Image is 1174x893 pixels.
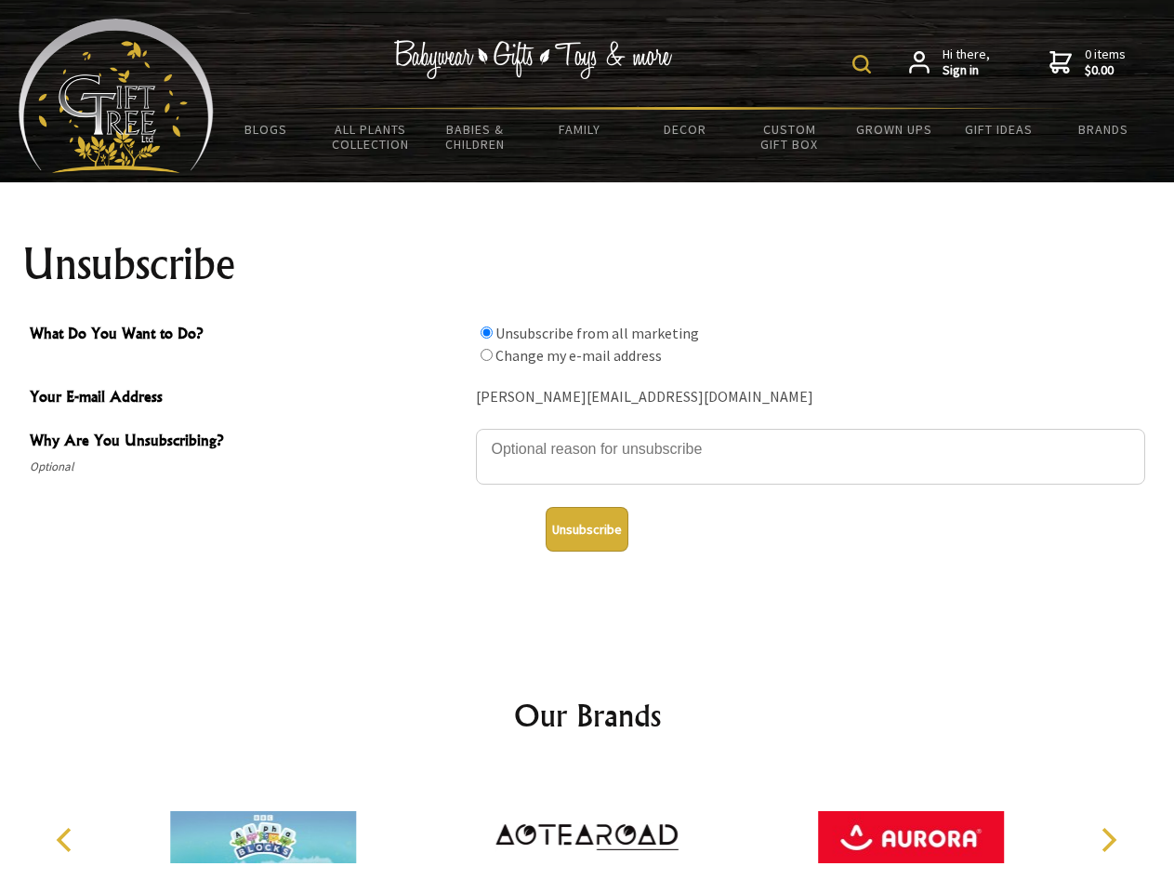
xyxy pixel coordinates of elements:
a: Brands [1051,110,1156,149]
a: BLOGS [214,110,319,149]
label: Unsubscribe from all marketing [495,324,699,342]
img: Babyware - Gifts - Toys and more... [19,19,214,173]
span: 0 items [1085,46,1126,79]
button: Previous [46,820,87,860]
a: 0 items$0.00 [1049,47,1126,79]
input: What Do You Want to Do? [481,327,493,339]
input: What Do You Want to Do? [481,349,493,361]
span: Optional [30,456,467,478]
strong: Sign in [943,62,990,79]
button: Next [1088,820,1128,860]
a: Babies & Children [423,110,528,164]
span: Why Are You Unsubscribing? [30,429,467,456]
span: Your E-mail Address [30,385,467,412]
a: Grown Ups [841,110,946,149]
img: product search [852,55,871,73]
img: Babywear - Gifts - Toys & more [394,40,673,79]
span: Hi there, [943,47,990,79]
label: Change my e-mail address [495,346,662,365]
span: What Do You Want to Do? [30,322,467,349]
a: Gift Ideas [946,110,1051,149]
h1: Unsubscribe [22,242,1153,287]
a: Decor [632,110,737,149]
a: Hi there,Sign in [909,47,990,79]
h2: Our Brands [37,693,1138,738]
div: [PERSON_NAME][EMAIL_ADDRESS][DOMAIN_NAME] [476,383,1145,412]
strong: $0.00 [1085,62,1126,79]
button: Unsubscribe [546,507,628,552]
a: All Plants Collection [319,110,424,164]
a: Family [528,110,633,149]
a: Custom Gift Box [737,110,842,164]
textarea: Why Are You Unsubscribing? [476,429,1145,485]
